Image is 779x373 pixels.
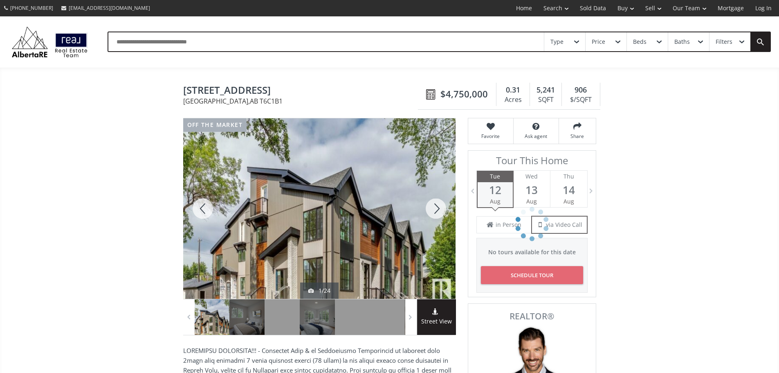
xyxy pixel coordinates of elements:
span: Favorite [472,133,509,140]
span: 5,241 [537,85,555,95]
div: Beds [633,39,647,45]
div: 906 [566,85,595,95]
div: SQFT [534,94,557,106]
div: 1/24 [308,287,330,295]
span: [PHONE_NUMBER] [10,5,53,11]
div: Price [592,39,605,45]
div: off the market [183,118,247,132]
span: Ask agent [518,133,555,140]
div: Type [550,39,563,45]
div: Baths [674,39,690,45]
a: [EMAIL_ADDRESS][DOMAIN_NAME] [57,0,154,16]
span: 8303 87 Street Nw [183,85,422,97]
span: $4,750,000 [440,88,488,100]
div: Filters [716,39,732,45]
span: [GEOGRAPHIC_DATA] , AB T6C1B1 [183,98,422,104]
img: Logo [8,25,91,59]
div: $/SQFT [566,94,595,106]
span: Street View [417,317,456,326]
span: Share [563,133,592,140]
div: 8303 87 Street Nw Edmonton, AB T6C1B1 - Photo 1 of 24 [183,118,456,299]
span: [EMAIL_ADDRESS][DOMAIN_NAME] [69,5,150,11]
div: 0.31 [501,85,525,95]
div: Acres [501,94,525,106]
span: REALTOR® [477,312,587,321]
